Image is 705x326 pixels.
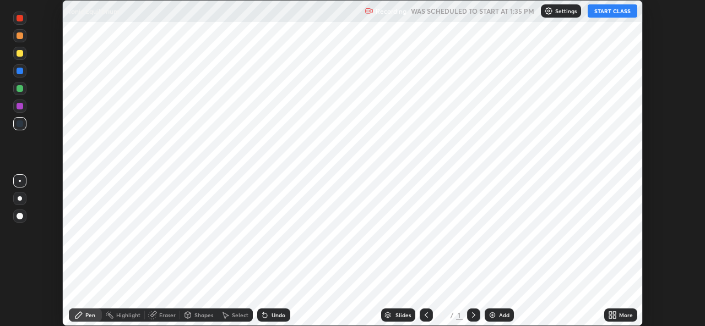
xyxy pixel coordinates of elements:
button: START CLASS [588,4,637,18]
p: Settings [555,8,577,14]
div: Undo [272,312,285,318]
div: Pen [85,312,95,318]
img: class-settings-icons [544,7,553,15]
div: More [619,312,633,318]
div: 1 [456,310,463,320]
div: Highlight [116,312,140,318]
div: Shapes [194,312,213,318]
p: Ionic Equilibrium [69,7,120,15]
div: Slides [395,312,411,318]
div: Select [232,312,248,318]
div: Eraser [159,312,176,318]
img: add-slide-button [488,311,497,319]
p: Recording [376,7,406,15]
div: / [451,312,454,318]
div: Add [499,312,509,318]
div: 1 [437,312,448,318]
h5: WAS SCHEDULED TO START AT 1:35 PM [411,6,534,16]
img: recording.375f2c34.svg [365,7,373,15]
